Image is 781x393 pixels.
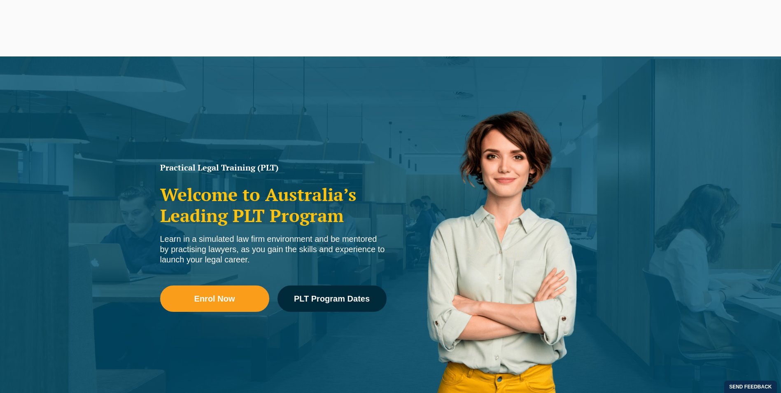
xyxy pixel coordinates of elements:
div: Learn in a simulated law firm environment and be mentored by practising lawyers, as you gain the ... [160,234,387,265]
h2: Welcome to Australia’s Leading PLT Program [160,184,387,226]
span: PLT Program Dates [294,295,370,303]
a: Enrol Now [160,285,269,312]
h1: Practical Legal Training (PLT) [160,164,387,172]
a: PLT Program Dates [277,285,387,312]
span: Enrol Now [194,295,235,303]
